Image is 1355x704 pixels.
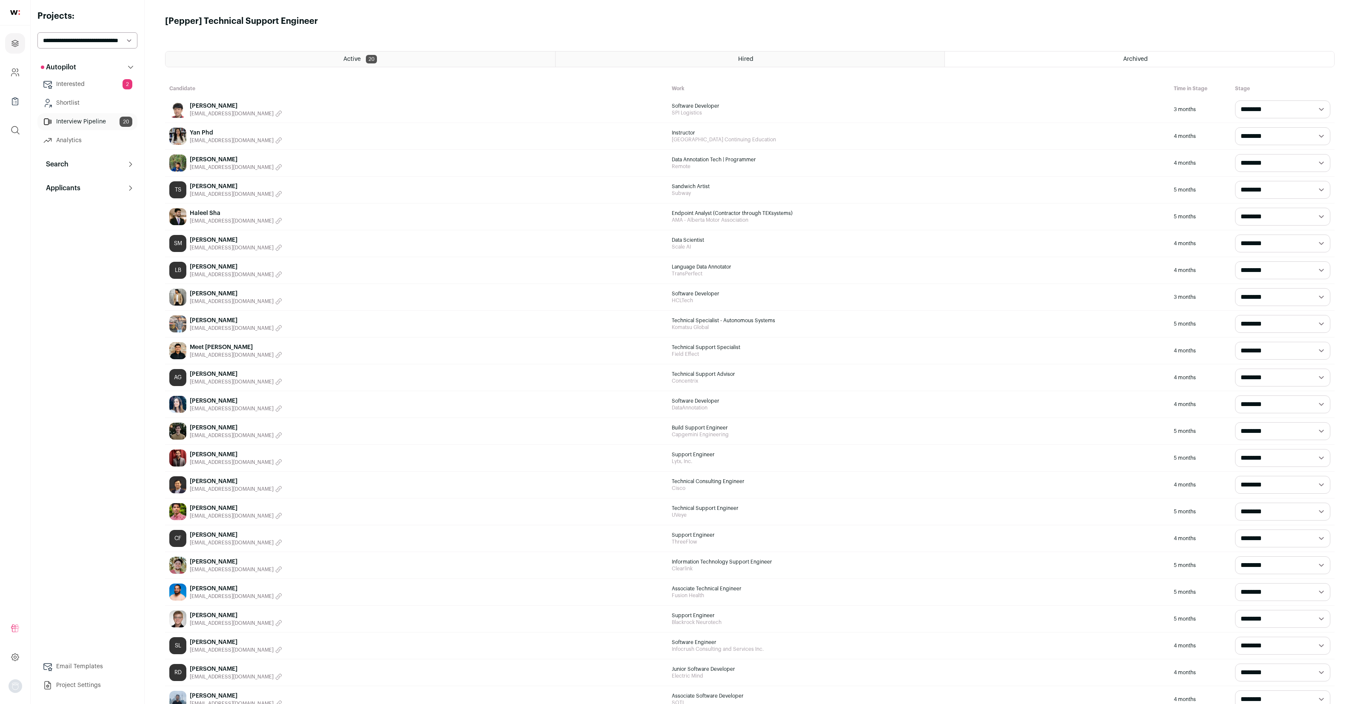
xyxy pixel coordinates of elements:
[37,156,137,173] button: Search
[37,132,137,149] a: Analytics
[1170,391,1231,418] div: 4 months
[1170,659,1231,686] div: 4 months
[672,103,1166,109] span: Software Developer
[366,55,377,63] span: 20
[190,182,282,191] a: [PERSON_NAME]
[190,298,282,305] button: [EMAIL_ADDRESS][DOMAIN_NAME]
[190,692,282,700] a: [PERSON_NAME]
[1170,338,1231,364] div: 4 months
[169,342,186,359] img: 7c81b888765abfe8f33c7ed651e657272fde5d80d9bf648b63c0d359f17c1ffc
[123,79,132,89] span: 2
[672,431,1166,438] span: Capgemini Engineering
[190,352,274,358] span: [EMAIL_ADDRESS][DOMAIN_NAME]
[190,191,282,197] button: [EMAIL_ADDRESS][DOMAIN_NAME]
[190,137,282,144] button: [EMAIL_ADDRESS][DOMAIN_NAME]
[672,478,1166,485] span: Technical Consulting Engineer
[672,324,1166,331] span: Komatsu Global
[37,658,137,675] a: Email Templates
[190,665,282,673] a: [PERSON_NAME]
[5,33,25,54] a: Projects
[169,235,186,252] a: SM
[1170,579,1231,605] div: 5 months
[672,210,1166,217] span: Endpoint Analyst (Contractor through TEKsystems)
[1170,203,1231,230] div: 5 months
[169,664,186,681] div: RD
[672,129,1166,136] span: Instructor
[190,673,274,680] span: [EMAIL_ADDRESS][DOMAIN_NAME]
[190,593,282,600] button: [EMAIL_ADDRESS][DOMAIN_NAME]
[672,263,1166,270] span: Language Data Annotator
[169,449,186,466] img: 9881ccee819a02b041e641047418615682ff89b037e52681858752f78c302167
[190,217,274,224] span: [EMAIL_ADDRESS][DOMAIN_NAME]
[190,236,282,244] a: [PERSON_NAME]
[1170,81,1231,96] div: Time in Stage
[120,117,132,127] span: 20
[672,136,1166,143] span: [GEOGRAPHIC_DATA] Continuing Education
[190,155,282,164] a: [PERSON_NAME]
[190,459,274,466] span: [EMAIL_ADDRESS][DOMAIN_NAME]
[672,351,1166,358] span: Field Effect
[672,666,1166,673] span: Junior Software Developer
[190,620,282,627] button: [EMAIL_ADDRESS][DOMAIN_NAME]
[5,91,25,112] a: Company Lists
[169,637,186,654] a: SL
[10,10,20,15] img: wellfound-shorthand-0d5821cbd27db2630d0214b213865d53afaa358527fdda9d0ea32b1df1b89c2c.svg
[672,297,1166,304] span: HCLTech
[672,538,1166,545] span: ThreeFlow
[41,183,80,193] p: Applicants
[190,486,274,492] span: [EMAIL_ADDRESS][DOMAIN_NAME]
[169,557,186,574] img: a1fa897370a01d208380826e0a84ca7645402b4b0a63db096598f893d528ac00
[169,262,186,279] a: LB
[169,530,186,547] a: CF
[190,638,282,647] a: [PERSON_NAME]
[738,56,753,62] span: Hired
[190,611,282,620] a: [PERSON_NAME]
[1170,230,1231,257] div: 4 months
[169,396,186,413] img: b1a74308db1ac7f4f10a4ac98ddec66c4406c11b1b291b966a95b52befcad340.jpg
[190,316,282,325] a: [PERSON_NAME]
[9,679,22,693] button: Open dropdown
[1170,150,1231,176] div: 4 months
[672,565,1166,572] span: Clearlink
[190,647,274,653] span: [EMAIL_ADDRESS][DOMAIN_NAME]
[169,315,186,332] img: 5e058e39a5f60f2d42cacb0a5f8af561cb8c4a3b86cd4a297b88bdda74c8c729.jpg
[672,190,1166,197] span: Subway
[190,558,282,566] a: [PERSON_NAME]
[169,181,186,198] a: TS
[169,128,186,145] img: 4706d17073ab3085d0af6c10b7dd678a96aaf034420ba149a06ac8686d9eb4b4.jpg
[672,558,1166,565] span: Information Technology Support Engineer
[190,370,282,378] a: [PERSON_NAME]
[169,208,186,225] img: acf0038a1f1773a2c58cdafcc3aa2b23bc243a1f675713f48412801c10a60e82.jpg
[672,505,1166,512] span: Technical Support Engineer
[190,244,274,251] span: [EMAIL_ADDRESS][DOMAIN_NAME]
[190,137,274,144] span: [EMAIL_ADDRESS][DOMAIN_NAME]
[41,159,68,169] p: Search
[37,113,137,130] a: Interview Pipeline20
[169,289,186,306] img: 3d63711179382147675ef91a9c6eea7e9dba6f3457a811e1957a14e51a1e1ae5.jpg
[1170,525,1231,552] div: 4 months
[169,369,186,386] a: AG
[1170,472,1231,498] div: 4 months
[1170,632,1231,659] div: 4 months
[668,81,1170,96] div: Work
[165,52,555,67] a: Active 20
[672,619,1166,626] span: Blackrock Neurotech
[1170,257,1231,283] div: 4 months
[672,344,1166,351] span: Technical Support Specialist
[672,156,1166,163] span: Data Annotation Tech | Programmer
[190,352,282,358] button: [EMAIL_ADDRESS][DOMAIN_NAME]
[672,237,1166,243] span: Data Scientist
[190,271,282,278] button: [EMAIL_ADDRESS][DOMAIN_NAME]
[169,101,186,118] img: d990923c21e5dbbfa18fd46459d94f46cc7e7d0413b7a714782086c254efefbe
[672,585,1166,592] span: Associate Technical Engineer
[1170,123,1231,149] div: 4 months
[190,263,282,271] a: [PERSON_NAME]
[672,109,1166,116] span: SPI Logistics
[1170,606,1231,632] div: 5 months
[672,317,1166,324] span: Technical Specialist - Autonomous Systems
